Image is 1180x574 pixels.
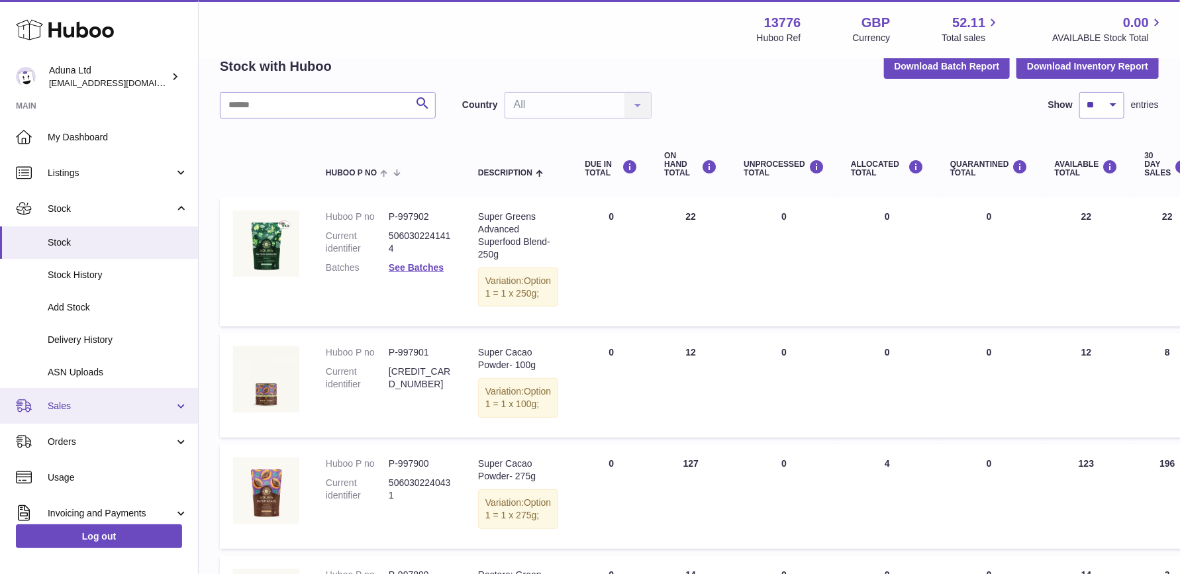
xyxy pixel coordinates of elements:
td: 12 [1042,333,1132,438]
td: 0 [730,333,838,438]
span: Total sales [942,32,1001,44]
dd: [CREDIT_CARD_NUMBER] [389,365,452,391]
span: Add Stock [48,301,188,314]
td: 22 [1042,197,1132,326]
div: ALLOCATED Total [851,160,924,177]
div: ON HAND Total [664,152,717,178]
td: 127 [651,444,730,549]
span: Stock [48,236,188,249]
dd: 5060302240431 [389,477,452,502]
div: Currency [853,32,891,44]
span: Delivery History [48,334,188,346]
td: 0 [571,197,651,326]
span: Option 1 = 1 x 250g; [485,275,551,299]
td: 0 [571,333,651,438]
strong: GBP [861,14,890,32]
a: 0.00 AVAILABLE Stock Total [1052,14,1164,44]
dt: Huboo P no [326,346,389,359]
span: Invoicing and Payments [48,507,174,520]
div: AVAILABLE Total [1055,160,1118,177]
span: 0 [987,458,992,469]
span: AVAILABLE Stock Total [1052,32,1164,44]
span: 0 [987,347,992,358]
dt: Huboo P no [326,211,389,223]
span: 0.00 [1123,14,1149,32]
button: Download Inventory Report [1016,54,1159,78]
dt: Current identifier [326,365,389,391]
td: 123 [1042,444,1132,549]
td: 22 [651,197,730,326]
div: Aduna Ltd [49,64,168,89]
div: DUE IN TOTAL [585,160,638,177]
div: Huboo Ref [757,32,801,44]
a: See Batches [389,262,444,273]
strong: 13776 [764,14,801,32]
td: 0 [838,333,937,438]
img: product image [233,457,299,524]
img: product image [233,211,299,277]
dt: Current identifier [326,230,389,255]
dd: P-997902 [389,211,452,223]
dd: P-997901 [389,346,452,359]
h2: Stock with Huboo [220,58,332,75]
dt: Current identifier [326,477,389,502]
img: foyin.fagbemi@aduna.com [16,67,36,87]
dt: Huboo P no [326,457,389,470]
a: 52.11 Total sales [942,14,1001,44]
span: Description [478,169,532,177]
span: 0 [987,211,992,222]
button: Download Batch Report [884,54,1010,78]
span: Listings [48,167,174,179]
span: 52.11 [952,14,985,32]
td: 0 [838,197,937,326]
span: Stock History [48,269,188,281]
div: UNPROCESSED Total [744,160,824,177]
div: Variation: [478,489,558,529]
span: Orders [48,436,174,448]
span: Huboo P no [326,169,377,177]
label: Show [1048,99,1073,111]
span: [EMAIL_ADDRESS][DOMAIN_NAME] [49,77,195,88]
div: QUARANTINED Total [950,160,1028,177]
span: Option 1 = 1 x 275g; [485,497,551,520]
td: 0 [730,197,838,326]
span: My Dashboard [48,131,188,144]
span: Usage [48,471,188,484]
span: Sales [48,400,174,412]
td: 12 [651,333,730,438]
td: 0 [730,444,838,549]
label: Country [462,99,498,111]
dd: P-997900 [389,457,452,470]
div: Super Cacao Powder- 100g [478,346,558,371]
span: ASN Uploads [48,366,188,379]
div: Variation: [478,267,558,307]
dd: 5060302241414 [389,230,452,255]
span: entries [1131,99,1159,111]
img: product image [233,346,299,412]
a: Log out [16,524,182,548]
div: Super Greens Advanced Superfood Blend- 250g [478,211,558,261]
span: Stock [48,203,174,215]
div: Super Cacao Powder- 275g [478,457,558,483]
td: 0 [571,444,651,549]
div: Variation: [478,378,558,418]
td: 4 [838,444,937,549]
dt: Batches [326,262,389,274]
